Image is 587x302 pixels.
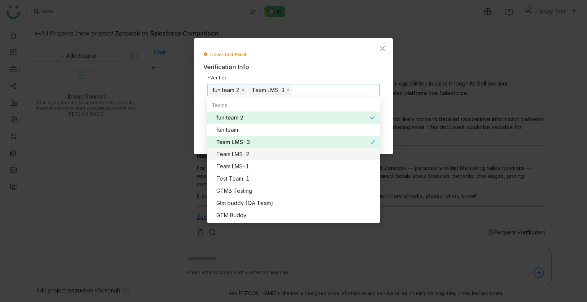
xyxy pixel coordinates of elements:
nz-option-item: fun team [207,124,380,136]
div: Test Team-1 [216,174,375,183]
div: Team LMS-2 [216,150,375,158]
div: Verifier [207,76,380,80]
span: Unverified Asset [210,51,246,58]
nz-option-item: Test Team-1 [207,173,380,185]
nz-option-item-group: Teams [207,99,380,111]
button: Close [372,38,393,59]
nz-option-item-group: Users [207,221,380,234]
div: fun team [216,126,375,134]
nz-option-item: GTMB Testing [207,185,380,197]
div: GTM Buddy [216,211,375,220]
div: fun team 2 [212,86,240,94]
nz-option-item: Gtm buddy (QA Team) [207,197,380,209]
div: fun team 2 [216,113,370,122]
nz-option-item: Team LMS-2 [207,148,380,160]
nz-option-item: Team LMS-3 [207,136,380,148]
div: Team LMS-3 [252,86,284,94]
nz-option-item: Team LMS-1 [207,160,380,173]
img: unverified.svg [203,52,208,57]
nz-select-item: Team LMS-3 [248,86,292,95]
div: Verification Info [203,62,384,72]
div: Team LMS-1 [216,162,375,171]
nz-option-item: GTM Buddy [207,209,380,221]
div: Gtm buddy (QA Team) [216,199,375,207]
nz-option-item: fun team 2 [207,111,380,124]
nz-select-item: fun team 2 [209,86,247,95]
div: GTMB Testing [216,187,375,195]
div: Team LMS-3 [216,138,370,146]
